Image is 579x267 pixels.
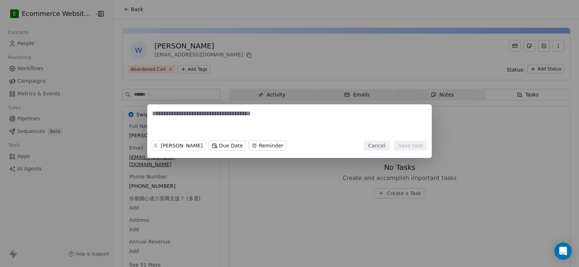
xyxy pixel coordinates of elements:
div: S [155,143,157,148]
button: Cancel [364,141,389,151]
button: Save task [394,141,427,151]
button: Reminder [249,141,286,151]
div: [PERSON_NAME] [161,143,203,148]
button: Due Date [209,141,246,151]
span: Due Date [219,142,243,149]
span: Reminder [259,142,283,149]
